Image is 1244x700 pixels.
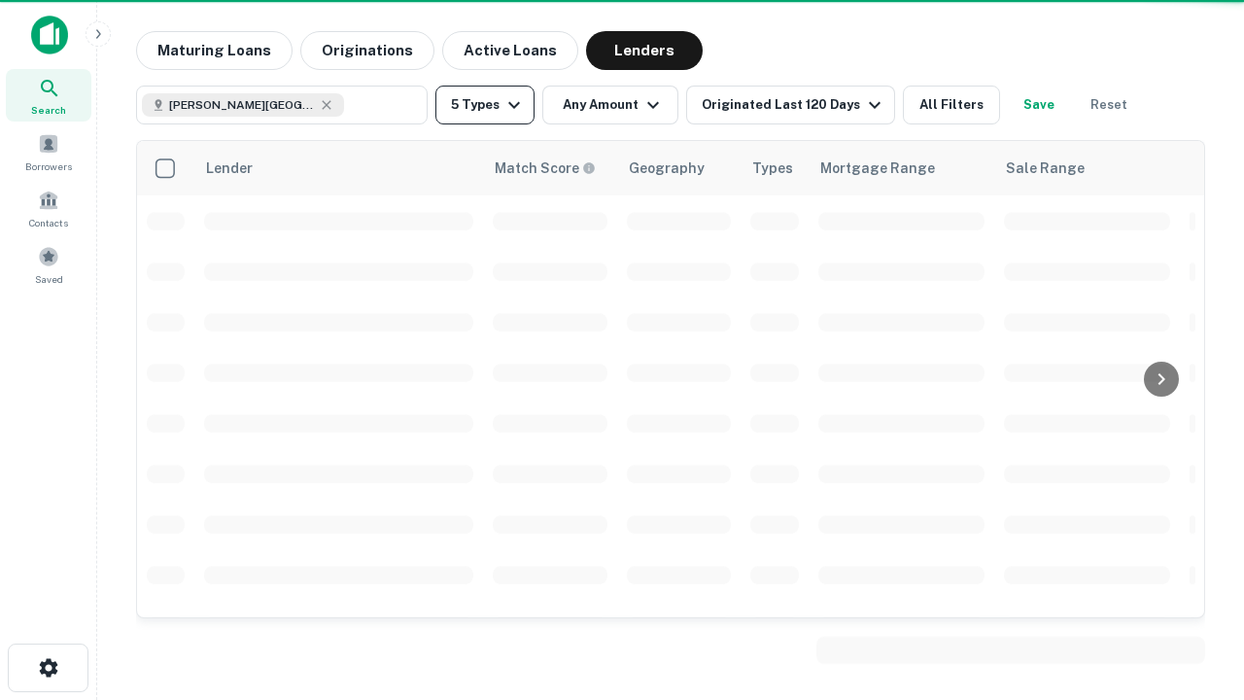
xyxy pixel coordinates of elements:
[1006,157,1085,180] div: Sale Range
[820,157,935,180] div: Mortgage Range
[169,96,315,114] span: [PERSON_NAME][GEOGRAPHIC_DATA], [GEOGRAPHIC_DATA]
[752,157,793,180] div: Types
[542,86,678,124] button: Any Amount
[435,86,535,124] button: 5 Types
[1147,544,1244,638] iframe: Chat Widget
[495,157,596,179] div: Capitalize uses an advanced AI algorithm to match your search with the best lender. The match sco...
[629,157,705,180] div: Geography
[194,141,483,195] th: Lender
[6,69,91,122] a: Search
[586,31,703,70] button: Lenders
[300,31,434,70] button: Originations
[442,31,578,70] button: Active Loans
[136,31,293,70] button: Maturing Loans
[31,102,66,118] span: Search
[617,141,741,195] th: Geography
[994,141,1180,195] th: Sale Range
[702,93,886,117] div: Originated Last 120 Days
[483,141,617,195] th: Capitalize uses an advanced AI algorithm to match your search with the best lender. The match sco...
[6,182,91,234] a: Contacts
[903,86,1000,124] button: All Filters
[6,238,91,291] a: Saved
[686,86,895,124] button: Originated Last 120 Days
[6,125,91,178] a: Borrowers
[495,157,592,179] h6: Match Score
[25,158,72,174] span: Borrowers
[809,141,994,195] th: Mortgage Range
[206,157,253,180] div: Lender
[1078,86,1140,124] button: Reset
[29,215,68,230] span: Contacts
[31,16,68,54] img: capitalize-icon.png
[1008,86,1070,124] button: Save your search to get updates of matches that match your search criteria.
[741,141,809,195] th: Types
[35,271,63,287] span: Saved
